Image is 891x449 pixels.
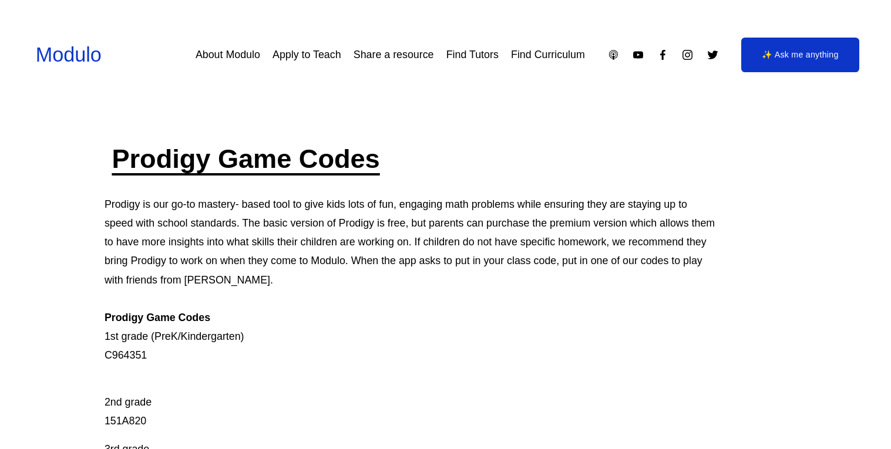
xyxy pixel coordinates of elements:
[657,49,669,61] a: Facebook
[105,195,718,364] p: Prodigy is our go-to mastery- based tool to give kids lots of fun, engaging math problems while e...
[511,45,585,66] a: Find Curriculum
[273,45,341,66] a: Apply to Teach
[741,38,860,73] a: ✨ Ask me anything
[196,45,260,66] a: About Modulo
[354,45,434,66] a: Share a resource
[632,49,644,61] a: YouTube
[446,45,499,66] a: Find Tutors
[681,49,694,61] a: Instagram
[707,49,719,61] a: Twitter
[36,43,102,66] a: Modulo
[112,144,379,174] a: Prodigy Game Codes
[105,374,718,430] p: 2nd grade 151A820
[105,312,210,323] strong: Prodigy Game Codes
[607,49,620,61] a: Apple Podcasts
